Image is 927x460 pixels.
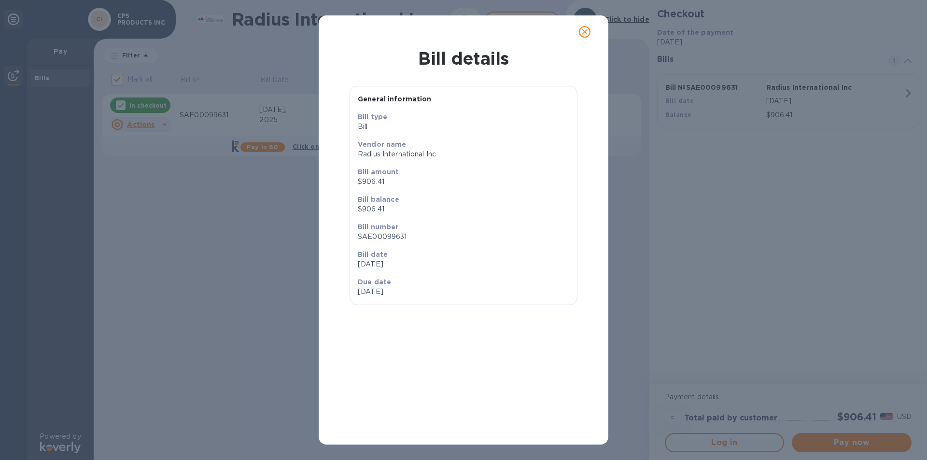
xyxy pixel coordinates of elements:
b: Bill type [358,113,387,121]
p: Bill [358,122,569,132]
h1: Bill details [326,48,601,69]
p: $906.41 [358,177,569,187]
p: SAE00099631 [358,232,569,242]
button: close [573,20,596,43]
p: [DATE] [358,259,569,269]
b: General information [358,95,432,103]
b: Bill amount [358,168,399,176]
p: [DATE] [358,287,460,297]
b: Bill number [358,223,399,231]
p: $906.41 [358,204,569,214]
b: Bill date [358,251,388,258]
b: Vendor name [358,140,407,148]
p: Radius International Inc [358,149,569,159]
b: Bill balance [358,195,399,203]
b: Due date [358,278,391,286]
